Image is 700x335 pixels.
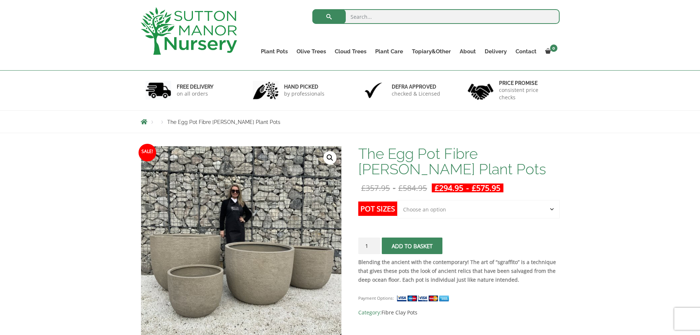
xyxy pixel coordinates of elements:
bdi: 357.95 [361,183,390,193]
del: - [358,183,430,192]
img: payment supported [396,295,452,302]
a: View full-screen image gallery [323,151,337,164]
a: Delivery [480,46,511,57]
span: £ [472,183,476,193]
a: About [455,46,480,57]
input: Product quantity [358,238,380,254]
span: The Egg Pot Fibre [PERSON_NAME] Plant Pots [167,119,280,125]
strong: Blending the ancient with the contemporary! The art of “sgraffito” is a technique that gives thes... [358,259,556,283]
img: logo [141,7,237,55]
button: Add to basket [382,238,442,254]
bdi: 584.95 [398,183,427,193]
a: Plant Care [371,46,408,57]
span: 0 [550,44,557,52]
label: Pot Sizes [358,202,397,216]
a: Topiary&Other [408,46,455,57]
h1: The Egg Pot Fibre [PERSON_NAME] Plant Pots [358,146,559,177]
input: Search... [312,9,560,24]
a: Fibre Clay Pots [381,309,417,316]
small: Payment Options: [358,295,394,301]
img: 4.jpg [468,79,493,101]
a: Plant Pots [256,46,292,57]
bdi: 294.95 [435,183,463,193]
span: Sale! [139,144,156,161]
a: Cloud Trees [330,46,371,57]
span: £ [398,183,403,193]
p: checked & Licensed [392,90,440,97]
img: 2.jpg [253,81,279,100]
nav: Breadcrumbs [141,119,560,125]
a: 0 [541,46,560,57]
span: Category: [358,308,559,317]
span: £ [435,183,439,193]
p: by professionals [284,90,324,97]
img: 3.jpg [360,81,386,100]
ins: - [432,183,503,192]
a: Contact [511,46,541,57]
bdi: 575.95 [472,183,500,193]
h6: FREE DELIVERY [177,83,213,90]
p: on all orders [177,90,213,97]
img: 1.jpg [146,81,171,100]
span: £ [361,183,366,193]
p: consistent price checks [499,86,555,101]
a: Olive Trees [292,46,330,57]
h6: hand picked [284,83,324,90]
h6: Defra approved [392,83,440,90]
h6: Price promise [499,80,555,86]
